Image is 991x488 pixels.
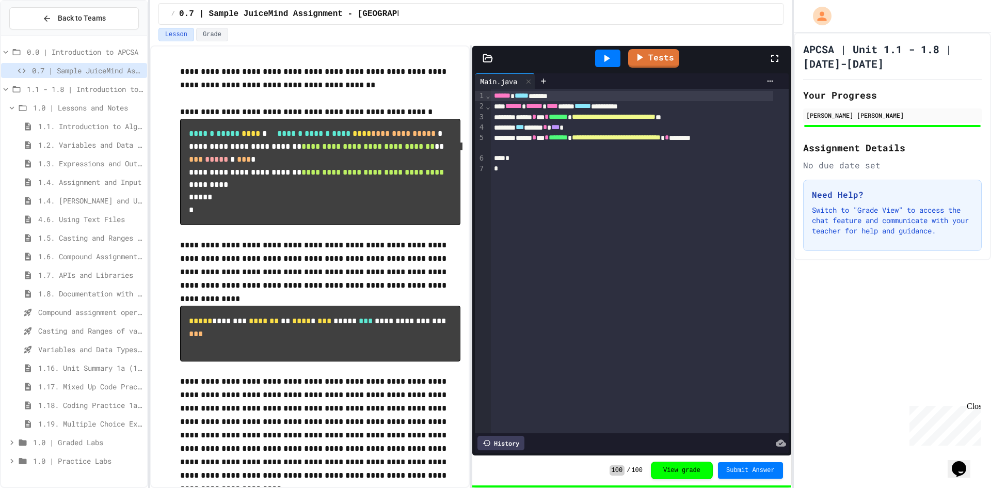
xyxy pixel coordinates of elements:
[803,140,982,155] h2: Assignment Details
[38,363,143,373] span: 1.16. Unit Summary 1a (1.1-1.6)
[38,381,143,392] span: 1.17. Mixed Up Code Practice 1.1-1.6
[158,28,194,41] button: Lesson
[38,158,143,169] span: 1.3. Expressions and Output [New]
[27,46,143,57] span: 0.0 | Introduction to APCSA
[802,4,834,28] div: My Account
[812,188,973,201] h3: Need Help?
[38,418,143,429] span: 1.19. Multiple Choice Exercises for Unit 1a (1.1-1.6)
[475,91,485,101] div: 1
[628,49,679,68] a: Tests
[812,205,973,236] p: Switch to "Grade View" to access the chat feature and communicate with your teacher for help and ...
[38,139,143,150] span: 1.2. Variables and Data Types
[803,42,982,71] h1: APCSA | Unit 1.1 - 1.8 | [DATE]-[DATE]
[475,133,485,153] div: 5
[38,251,143,262] span: 1.6. Compound Assignment Operators
[171,10,175,18] span: /
[631,466,643,475] span: 100
[651,462,713,479] button: View grade
[33,102,143,113] span: 1.0 | Lessons and Notes
[726,466,775,475] span: Submit Answer
[38,195,143,206] span: 1.4. [PERSON_NAME] and User Input
[803,88,982,102] h2: Your Progress
[32,65,143,76] span: 0.7 | Sample JuiceMind Assignment - [GEOGRAPHIC_DATA]
[475,76,522,87] div: Main.java
[33,437,143,448] span: 1.0 | Graded Labs
[610,465,625,476] span: 100
[38,232,143,243] span: 1.5. Casting and Ranges of Values
[948,447,981,478] iframe: chat widget
[475,101,485,112] div: 2
[33,455,143,466] span: 1.0 | Practice Labs
[905,402,981,446] iframe: chat widget
[475,112,485,122] div: 3
[803,159,982,171] div: No due date set
[27,84,143,95] span: 1.1 - 1.8 | Introduction to Java
[38,325,143,336] span: Casting and Ranges of variables - Quiz
[38,121,143,132] span: 1.1. Introduction to Algorithms, Programming, and Compilers
[627,466,630,475] span: /
[196,28,228,41] button: Grade
[38,288,143,299] span: 1.8. Documentation with Comments and Preconditions
[806,111,979,120] div: [PERSON_NAME] [PERSON_NAME]
[477,436,524,450] div: History
[475,122,485,133] div: 4
[38,344,143,355] span: Variables and Data Types - Quiz
[38,307,143,318] span: Compound assignment operators - Quiz
[485,91,490,100] span: Fold line
[4,4,71,66] div: Chat with us now!Close
[9,7,139,29] button: Back to Teams
[179,8,442,20] span: 0.7 | Sample JuiceMind Assignment - [GEOGRAPHIC_DATA]
[475,153,485,164] div: 6
[58,13,106,24] span: Back to Teams
[485,102,490,111] span: Fold line
[718,462,783,479] button: Submit Answer
[38,270,143,280] span: 1.7. APIs and Libraries
[38,400,143,411] span: 1.18. Coding Practice 1a (1.1-1.6)
[475,73,535,89] div: Main.java
[475,164,485,174] div: 7
[38,214,143,225] span: 4.6. Using Text Files
[38,177,143,187] span: 1.4. Assignment and Input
